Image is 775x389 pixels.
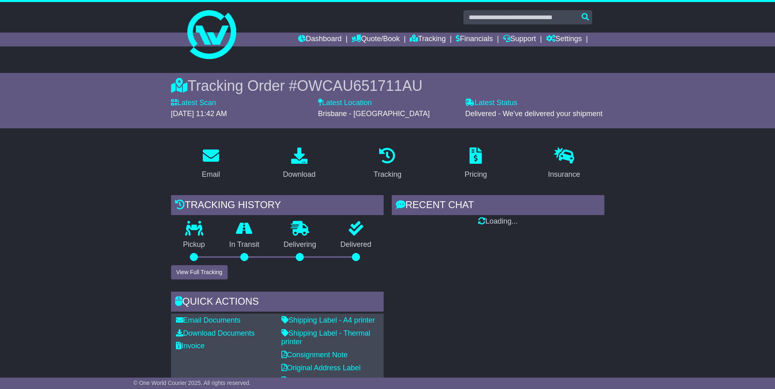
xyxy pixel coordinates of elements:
[298,33,342,46] a: Dashboard
[281,351,348,359] a: Consignment Note
[328,240,384,249] p: Delivered
[548,169,580,180] div: Insurance
[278,145,321,183] a: Download
[176,316,241,324] a: Email Documents
[281,316,375,324] a: Shipping Label - A4 printer
[176,329,255,337] a: Download Documents
[373,169,401,180] div: Tracking
[465,99,517,108] label: Latest Status
[272,240,329,249] p: Delivering
[392,217,604,226] div: Loading...
[465,110,602,118] span: Delivered - We've delivered your shipment
[283,169,316,180] div: Download
[202,169,220,180] div: Email
[410,33,446,46] a: Tracking
[171,240,217,249] p: Pickup
[503,33,536,46] a: Support
[456,33,493,46] a: Financials
[217,240,272,249] p: In Transit
[465,169,487,180] div: Pricing
[318,99,372,108] label: Latest Location
[176,342,205,350] a: Invoice
[392,195,604,217] div: RECENT CHAT
[281,376,334,385] a: Address Label
[171,265,228,279] button: View Full Tracking
[351,33,400,46] a: Quote/Book
[171,292,384,314] div: Quick Actions
[171,77,604,95] div: Tracking Order #
[171,110,227,118] span: [DATE] 11:42 AM
[543,145,586,183] a: Insurance
[281,364,361,372] a: Original Address Label
[459,145,492,183] a: Pricing
[133,380,251,386] span: © One World Courier 2025. All rights reserved.
[297,77,422,94] span: OWCAU651711AU
[546,33,582,46] a: Settings
[171,195,384,217] div: Tracking history
[368,145,406,183] a: Tracking
[318,110,430,118] span: Brisbane - [GEOGRAPHIC_DATA]
[171,99,216,108] label: Latest Scan
[281,329,371,346] a: Shipping Label - Thermal printer
[196,145,225,183] a: Email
